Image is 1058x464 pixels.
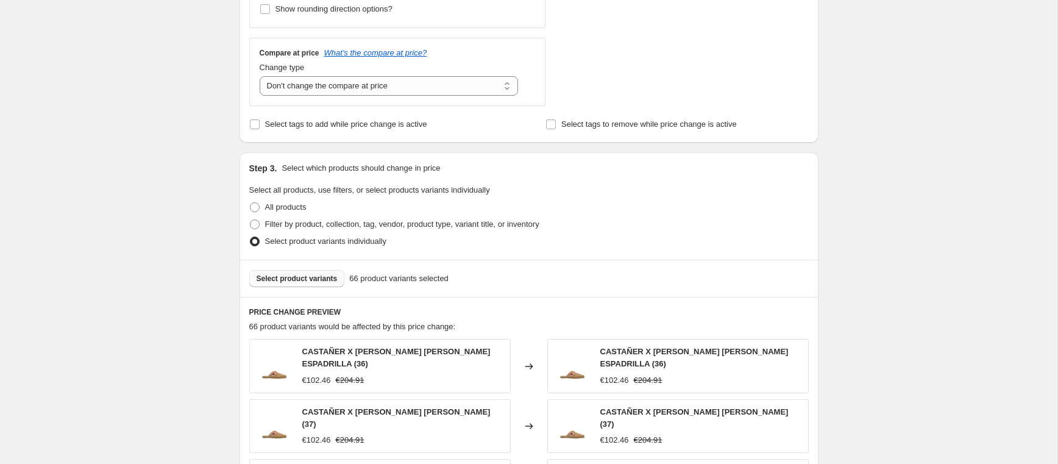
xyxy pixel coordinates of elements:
[600,374,629,387] div: €102.46
[561,120,737,129] span: Select tags to remove while price change is active
[600,434,629,446] div: €102.46
[265,202,307,212] span: All products
[554,408,591,444] img: 2_e54a7c07-4f4a-4ae8-8f83-d075b3d580a2_80x.png
[249,185,490,195] span: Select all products, use filters, or select products variants individually
[302,434,331,446] div: €102.46
[554,348,591,385] img: 2_e54a7c07-4f4a-4ae8-8f83-d075b3d580a2_80x.png
[265,120,427,129] span: Select tags to add while price change is active
[634,434,662,446] strike: €204.91
[282,162,440,174] p: Select which products should change in price
[260,63,305,72] span: Change type
[260,48,319,58] h3: Compare at price
[249,270,345,287] button: Select product variants
[275,4,392,13] span: Show rounding direction options?
[302,347,491,368] span: CASTAÑER X [PERSON_NAME] [PERSON_NAME] ESPADRILLA (36)
[257,274,338,284] span: Select product variants
[265,237,386,246] span: Select product variants individually
[600,347,789,368] span: CASTAÑER X [PERSON_NAME] [PERSON_NAME] ESPADRILLA (36)
[349,273,449,285] span: 66 product variants selected
[336,374,364,387] strike: €204.91
[302,374,331,387] div: €102.46
[336,434,364,446] strike: €204.91
[634,374,662,387] strike: €204.91
[256,408,293,444] img: 2_e54a7c07-4f4a-4ae8-8f83-d075b3d580a2_80x.png
[249,307,809,317] h6: PRICE CHANGE PREVIEW
[302,407,491,429] span: CASTAÑER X [PERSON_NAME] [PERSON_NAME] (37)
[256,348,293,385] img: 2_e54a7c07-4f4a-4ae8-8f83-d075b3d580a2_80x.png
[249,162,277,174] h2: Step 3.
[324,48,427,57] button: What's the compare at price?
[265,220,539,229] span: Filter by product, collection, tag, vendor, product type, variant title, or inventory
[249,322,456,331] span: 66 product variants would be affected by this price change:
[600,407,789,429] span: CASTAÑER X [PERSON_NAME] [PERSON_NAME] (37)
